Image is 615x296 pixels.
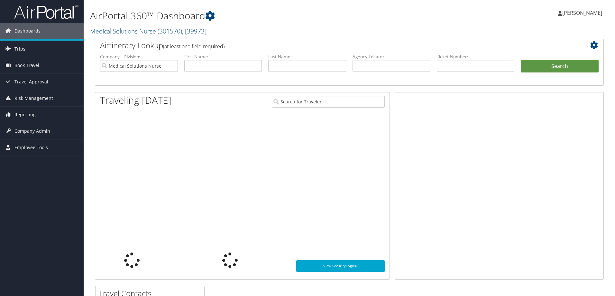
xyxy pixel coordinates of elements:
span: Trips [14,41,25,57]
span: Risk Management [14,90,53,106]
span: Dashboards [14,23,41,39]
span: , [ 39973 ] [182,27,207,35]
span: (at least one field required) [163,43,225,50]
h2: Airtinerary Lookup [100,40,556,51]
h1: AirPortal 360™ Dashboard [90,9,436,23]
label: Ticket Number: [437,53,515,60]
span: Employee Tools [14,139,48,156]
button: Search [521,60,599,73]
img: airportal-logo.png [14,4,78,19]
h1: Traveling [DATE] [100,93,171,107]
span: Travel Approval [14,74,48,90]
span: Reporting [14,107,36,123]
a: View SecurityLogic® [296,260,385,272]
label: First Name: [184,53,262,60]
span: Company Admin [14,123,50,139]
span: [PERSON_NAME] [562,9,602,16]
span: ( 301570 ) [158,27,182,35]
a: [PERSON_NAME] [558,3,609,23]
label: Last Name: [268,53,346,60]
a: Medical Solutions Nurse [90,27,207,35]
label: Agency Locator: [353,53,430,60]
span: Book Travel [14,57,39,73]
input: Search for Traveler [272,96,385,108]
label: Company - Division: [100,53,178,60]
